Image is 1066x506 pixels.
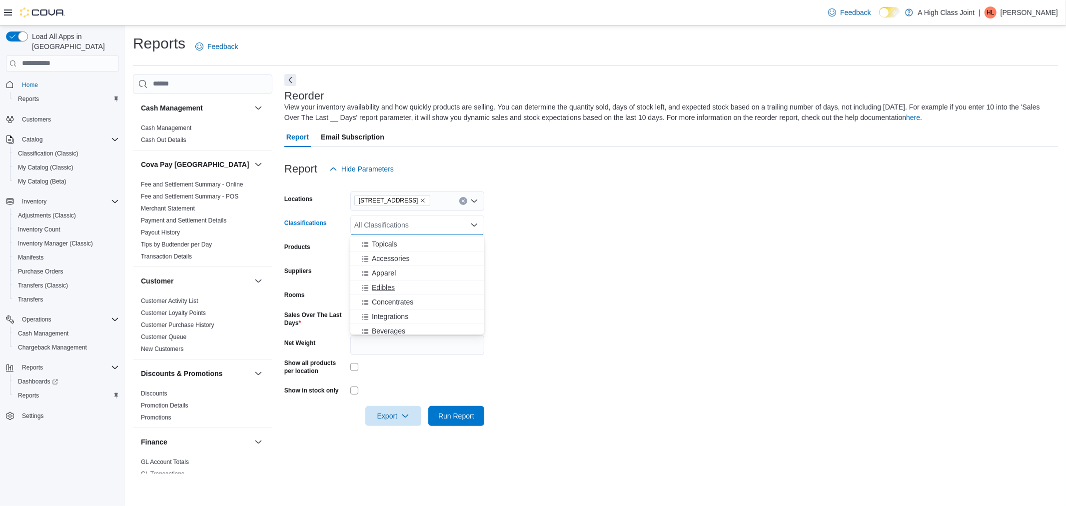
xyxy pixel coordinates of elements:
[284,102,1053,123] div: View your inventory availability and how quickly products are selling. You can determine the quan...
[141,103,203,113] h3: Cash Management
[18,195,119,207] span: Inventory
[325,159,398,179] button: Hide Parameters
[14,161,119,173] span: My Catalog (Classic)
[141,181,243,188] a: Fee and Settlement Summary - Online
[141,401,188,409] span: Promotion Details
[18,149,78,157] span: Classification (Classic)
[141,159,250,169] button: Cova Pay [GEOGRAPHIC_DATA]
[14,341,119,353] span: Chargeback Management
[18,267,63,275] span: Purchase Orders
[14,237,97,249] a: Inventory Manager (Classic)
[18,163,73,171] span: My Catalog (Classic)
[14,389,43,401] a: Reports
[18,78,119,91] span: Home
[141,159,249,169] h3: Cova Pay [GEOGRAPHIC_DATA]
[141,205,195,212] a: Merchant Statement
[18,281,68,289] span: Transfers (Classic)
[372,268,396,278] span: Apparel
[252,102,264,114] button: Cash Management
[10,92,123,106] button: Reports
[284,291,305,299] label: Rooms
[18,361,119,373] span: Reports
[18,113,119,125] span: Customers
[372,239,397,249] span: Topicals
[359,195,418,205] span: [STREET_ADDRESS]
[141,240,212,248] span: Tips by Budtender per Day
[824,2,875,22] a: Feedback
[284,74,296,86] button: Next
[470,221,478,229] button: Close list of options
[22,135,42,143] span: Catalog
[14,251,119,263] span: Manifests
[141,217,226,224] a: Payment and Settlement Details
[133,122,272,150] div: Cash Management
[14,175,70,187] a: My Catalog (Beta)
[350,266,484,280] button: Apparel
[284,267,312,275] label: Suppliers
[284,243,310,251] label: Products
[141,193,238,200] a: Fee and Settlement Summary - POS
[10,160,123,174] button: My Catalog (Classic)
[2,132,123,146] button: Catalog
[14,327,119,339] span: Cash Management
[141,192,238,200] span: Fee and Settlement Summary - POS
[14,175,119,187] span: My Catalog (Beta)
[18,133,46,145] button: Catalog
[10,326,123,340] button: Cash Management
[14,209,119,221] span: Adjustments (Classic)
[141,389,167,397] span: Discounts
[14,375,62,387] a: Dashboards
[284,339,315,347] label: Net Weight
[350,251,484,266] button: Accessories
[14,279,119,291] span: Transfers (Classic)
[14,279,72,291] a: Transfers (Classic)
[10,292,123,306] button: Transfers
[133,178,272,266] div: Cova Pay [GEOGRAPHIC_DATA]
[141,333,186,340] a: Customer Queue
[252,275,264,287] button: Customer
[350,309,484,324] button: Integrations
[20,7,65,17] img: Cova
[979,6,981,18] p: |
[10,278,123,292] button: Transfers (Classic)
[191,36,242,56] a: Feedback
[284,219,327,227] label: Classifications
[286,127,309,147] span: Report
[141,458,189,466] span: GL Account Totals
[141,216,226,224] span: Payment and Settlement Details
[14,147,119,159] span: Classification (Classic)
[14,293,119,305] span: Transfers
[438,411,474,421] span: Run Report
[10,250,123,264] button: Manifests
[2,408,123,423] button: Settings
[6,73,119,449] nav: Complex example
[459,197,467,205] button: Clear input
[141,345,183,352] a: New Customers
[14,93,119,105] span: Reports
[18,343,87,351] span: Chargeback Management
[141,437,167,447] h3: Finance
[133,33,185,53] h1: Reports
[341,164,394,174] span: Hide Parameters
[14,237,119,249] span: Inventory Manager (Classic)
[141,470,184,477] a: GL Transactions
[18,133,119,145] span: Catalog
[284,195,313,203] label: Locations
[141,470,184,478] span: GL Transactions
[2,112,123,126] button: Customers
[18,313,55,325] button: Operations
[18,329,68,337] span: Cash Management
[10,208,123,222] button: Adjustments (Classic)
[18,113,55,125] a: Customers
[284,359,346,375] label: Show all products per location
[372,297,413,307] span: Concentrates
[141,321,214,329] span: Customer Purchase History
[284,386,339,394] label: Show in stock only
[14,341,91,353] a: Chargeback Management
[18,410,47,422] a: Settings
[18,253,43,261] span: Manifests
[133,456,272,484] div: Finance
[141,252,192,260] span: Transaction Details
[284,90,324,102] h3: Reorder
